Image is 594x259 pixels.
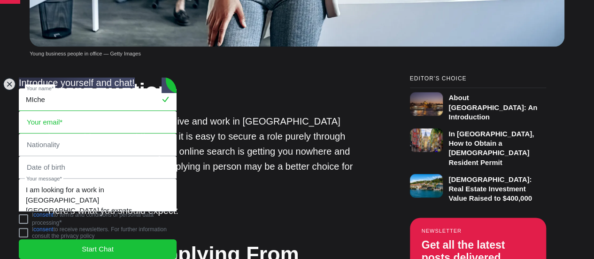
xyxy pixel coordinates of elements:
a: consent [33,212,53,218]
jdiv: I to receive newsletters. For further information consult the privacy policy [32,226,167,239]
a: In [GEOGRAPHIC_DATA], How to Obtain a [DEMOGRAPHIC_DATA] Resident Permit [410,126,546,167]
h3: [DEMOGRAPHIC_DATA]: Real Estate Investment Value Raised to $400,000 [448,175,532,203]
jdiv: I to terms and conditions of personal data processing [32,212,154,226]
span: Start Chat [82,244,114,254]
a: consent [33,226,53,233]
small: Editor’s Choice [410,76,546,82]
a: [DEMOGRAPHIC_DATA]: Real Estate Investment Value Raised to $400,000 [410,171,546,203]
small: Newsletter [422,228,534,234]
p: Your job [PERSON_NAME] to live and work in [GEOGRAPHIC_DATA] begins at home, as at this age, it i... [48,114,363,189]
h2: Introduction [48,76,363,105]
h3: In [GEOGRAPHIC_DATA], How to Obtain a [DEMOGRAPHIC_DATA] Resident Permit [448,130,534,166]
p: Here's what you should expect: [48,203,363,218]
a: About [GEOGRAPHIC_DATA]: An Introduction [410,87,546,122]
span: Young business people in office — Getty Images [30,51,141,56]
h3: About [GEOGRAPHIC_DATA]: An Introduction [448,94,537,121]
